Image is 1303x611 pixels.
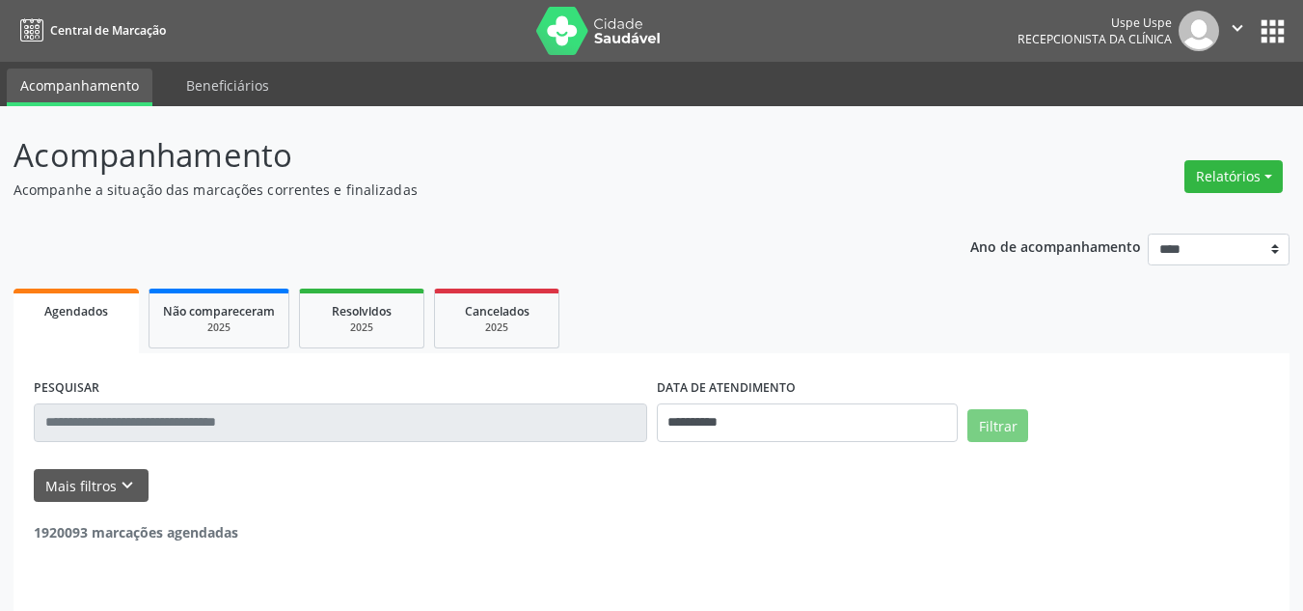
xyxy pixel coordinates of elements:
[313,320,410,335] div: 2025
[1018,14,1172,31] div: Uspe Uspe
[465,303,529,319] span: Cancelados
[14,14,166,46] a: Central de Marcação
[34,523,238,542] strong: 1920093 marcações agendadas
[1184,160,1283,193] button: Relatórios
[1219,11,1256,51] button: 
[14,180,907,200] p: Acompanhe a situação das marcações correntes e finalizadas
[50,22,166,39] span: Central de Marcação
[1227,17,1248,39] i: 
[117,475,138,496] i: keyboard_arrow_down
[1256,14,1289,48] button: apps
[34,469,149,503] button: Mais filtroskeyboard_arrow_down
[7,69,152,106] a: Acompanhamento
[1179,11,1219,51] img: img
[163,303,275,319] span: Não compareceram
[657,374,796,403] label: DATA DE ATENDIMENTO
[44,303,108,319] span: Agendados
[970,234,1141,258] p: Ano de acompanhamento
[34,374,99,403] label: PESQUISAR
[163,320,275,335] div: 2025
[1018,31,1172,47] span: Recepcionista da clínica
[173,69,283,102] a: Beneficiários
[332,303,392,319] span: Resolvidos
[967,409,1028,442] button: Filtrar
[448,320,545,335] div: 2025
[14,131,907,180] p: Acompanhamento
